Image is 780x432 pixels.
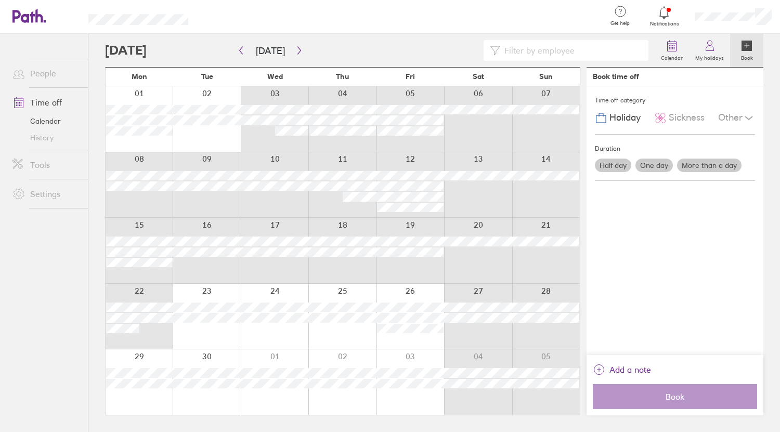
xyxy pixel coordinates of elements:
[4,92,88,113] a: Time off
[655,34,689,67] a: Calendar
[595,141,755,156] div: Duration
[593,384,757,409] button: Book
[689,34,730,67] a: My holidays
[600,392,750,401] span: Book
[500,41,642,60] input: Filter by employee
[4,129,88,146] a: History
[473,72,484,81] span: Sat
[539,72,553,81] span: Sun
[4,63,88,84] a: People
[4,154,88,175] a: Tools
[593,361,651,378] button: Add a note
[201,72,213,81] span: Tue
[718,108,755,128] div: Other
[132,72,147,81] span: Mon
[336,72,349,81] span: Thu
[669,112,705,123] span: Sickness
[735,52,759,61] label: Book
[647,5,681,27] a: Notifications
[595,93,755,108] div: Time off category
[4,184,88,204] a: Settings
[655,52,689,61] label: Calendar
[248,42,293,59] button: [DATE]
[730,34,763,67] a: Book
[689,52,730,61] label: My holidays
[406,72,415,81] span: Fri
[647,21,681,27] span: Notifications
[267,72,283,81] span: Wed
[609,112,641,123] span: Holiday
[603,20,637,27] span: Get help
[593,72,639,81] div: Book time off
[635,159,673,172] label: One day
[609,361,651,378] span: Add a note
[595,159,631,172] label: Half day
[4,113,88,129] a: Calendar
[677,159,742,172] label: More than a day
